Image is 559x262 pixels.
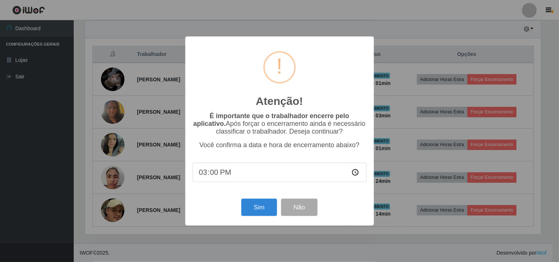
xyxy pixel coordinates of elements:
[193,112,367,135] p: Após forçar o encerramento ainda é necessário classificar o trabalhador. Deseja continuar?
[281,199,318,216] button: Não
[241,199,277,216] button: Sim
[193,112,349,127] b: É importante que o trabalhador encerre pelo aplicativo.
[193,141,367,149] p: Você confirma a data e hora de encerramento abaixo?
[256,95,303,108] h2: Atenção!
